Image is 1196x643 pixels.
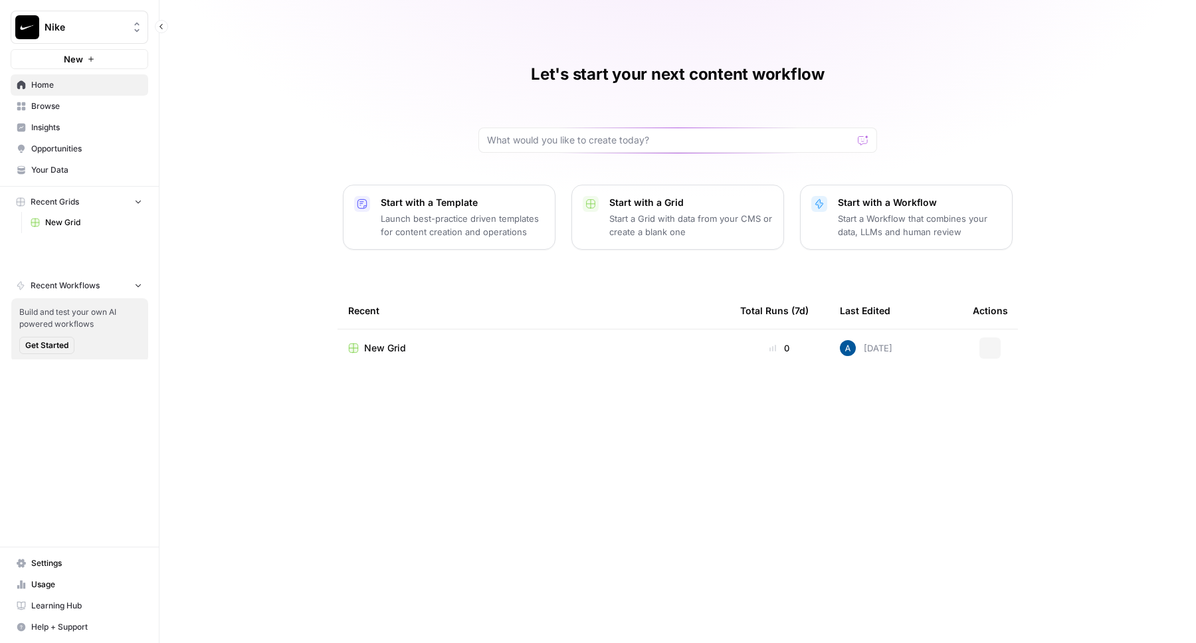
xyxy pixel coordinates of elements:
p: Launch best-practice driven templates for content creation and operations [381,212,544,238]
div: 0 [740,341,819,355]
div: Total Runs (7d) [740,292,809,329]
a: Settings [11,553,148,574]
span: Recent Grids [31,196,79,208]
span: Home [31,79,142,91]
input: What would you like to create today? [487,134,852,147]
span: Opportunities [31,143,142,155]
span: New Grid [45,217,142,229]
a: Browse [11,96,148,117]
span: New [64,52,83,66]
button: Recent Grids [11,192,148,212]
button: Help + Support [11,616,148,638]
button: New [11,49,148,69]
button: Workspace: Nike [11,11,148,44]
img: Nike Logo [15,15,39,39]
a: Your Data [11,159,148,181]
a: Opportunities [11,138,148,159]
span: Nike [45,21,125,34]
div: [DATE] [840,340,892,356]
div: Recent [348,292,719,329]
span: Settings [31,557,142,569]
span: New Grid [364,341,406,355]
p: Start a Workflow that combines your data, LLMs and human review [838,212,1001,238]
h1: Let's start your next content workflow [531,64,825,85]
p: Start a Grid with data from your CMS or create a blank one [609,212,773,238]
a: Usage [11,574,148,595]
p: Start with a Grid [609,196,773,209]
a: Insights [11,117,148,138]
div: Last Edited [840,292,890,329]
span: Get Started [25,339,68,351]
span: Recent Workflows [31,280,100,292]
a: Learning Hub [11,595,148,616]
p: Start with a Workflow [838,196,1001,209]
span: Browse [31,100,142,112]
span: Build and test your own AI powered workflows [19,306,140,330]
a: New Grid [25,212,148,233]
span: Your Data [31,164,142,176]
img: he81ibor8lsei4p3qvg4ugbvimgp [840,340,856,356]
span: Usage [31,579,142,591]
span: Learning Hub [31,600,142,612]
button: Start with a TemplateLaunch best-practice driven templates for content creation and operations [343,185,555,250]
a: Home [11,74,148,96]
span: Insights [31,122,142,134]
button: Recent Workflows [11,276,148,296]
button: Start with a GridStart a Grid with data from your CMS or create a blank one [571,185,784,250]
button: Start with a WorkflowStart a Workflow that combines your data, LLMs and human review [800,185,1013,250]
button: Get Started [19,337,74,354]
div: Actions [973,292,1008,329]
span: Help + Support [31,621,142,633]
a: New Grid [348,341,719,355]
p: Start with a Template [381,196,544,209]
